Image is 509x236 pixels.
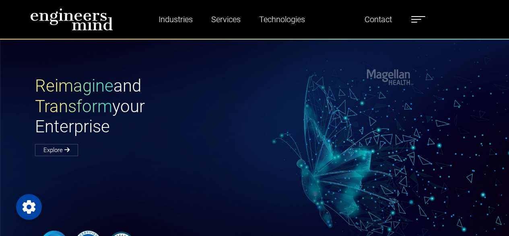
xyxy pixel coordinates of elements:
[256,10,308,29] a: Technologies
[361,10,395,29] a: Contact
[35,76,113,96] span: Reimagine
[35,144,78,156] a: Explore
[35,76,255,137] h1: and your Enterprise
[155,10,196,29] a: Industries
[30,8,113,31] img: logo
[35,96,112,116] span: Transform
[208,10,244,29] a: Services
